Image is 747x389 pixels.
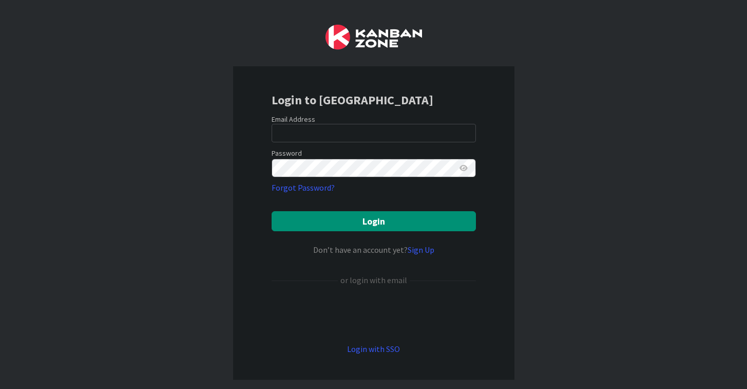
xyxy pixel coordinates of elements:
a: Sign Up [408,245,434,255]
a: Login with SSO [347,344,400,354]
img: Kanban Zone [325,25,422,50]
label: Email Address [272,115,315,124]
div: Don’t have an account yet? [272,244,476,256]
b: Login to [GEOGRAPHIC_DATA] [272,92,433,108]
div: or login with email [338,274,410,286]
button: Login [272,211,476,231]
iframe: Sign in with Google Button [266,303,481,326]
label: Password [272,148,302,159]
a: Forgot Password? [272,181,335,194]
